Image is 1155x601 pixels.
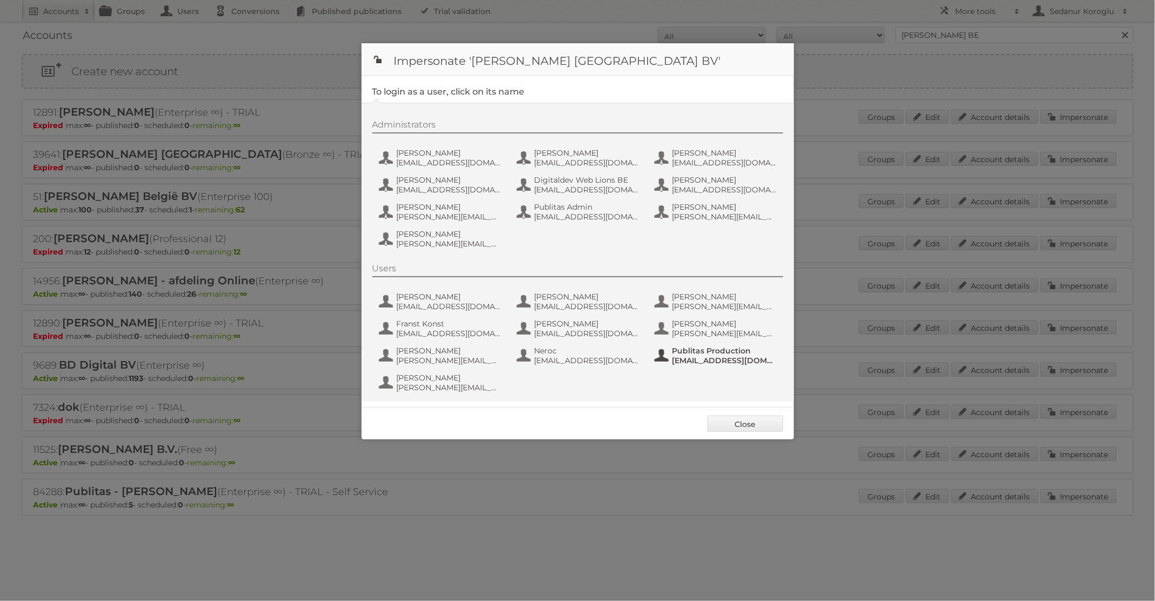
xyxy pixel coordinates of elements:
[535,185,639,195] span: [EMAIL_ADDRESS][DOMAIN_NAME]
[397,148,502,158] span: [PERSON_NAME]
[653,318,780,339] button: [PERSON_NAME] [PERSON_NAME][EMAIL_ADDRESS][DOMAIN_NAME]
[535,319,639,329] span: [PERSON_NAME]
[397,202,502,212] span: [PERSON_NAME]
[516,147,643,169] button: [PERSON_NAME] [EMAIL_ADDRESS][DOMAIN_NAME]
[535,202,639,212] span: Publitas Admin
[535,346,639,356] span: Neroc
[378,291,505,312] button: [PERSON_NAME] [EMAIL_ADDRESS][DOMAIN_NAME]
[378,372,505,393] button: [PERSON_NAME] [PERSON_NAME][EMAIL_ADDRESS][DOMAIN_NAME]
[362,43,794,76] h1: Impersonate '[PERSON_NAME] [GEOGRAPHIC_DATA] BV'
[672,185,777,195] span: [EMAIL_ADDRESS][DOMAIN_NAME]
[397,373,502,383] span: [PERSON_NAME]
[516,345,643,366] button: Neroc [EMAIL_ADDRESS][DOMAIN_NAME]
[516,201,643,223] button: Publitas Admin [EMAIL_ADDRESS][DOMAIN_NAME]
[653,174,780,196] button: [PERSON_NAME] [EMAIL_ADDRESS][DOMAIN_NAME]
[672,356,777,365] span: [EMAIL_ADDRESS][DOMAIN_NAME]
[672,302,777,311] span: [PERSON_NAME][EMAIL_ADDRESS][DOMAIN_NAME]
[378,201,505,223] button: [PERSON_NAME] [PERSON_NAME][EMAIL_ADDRESS][DOMAIN_NAME]
[372,263,783,277] div: Users
[397,239,502,249] span: [PERSON_NAME][EMAIL_ADDRESS][DOMAIN_NAME]
[378,318,505,339] button: Franst Konst [EMAIL_ADDRESS][DOMAIN_NAME]
[397,383,502,392] span: [PERSON_NAME][EMAIL_ADDRESS][DOMAIN_NAME]
[516,291,643,312] button: [PERSON_NAME] [EMAIL_ADDRESS][DOMAIN_NAME]
[397,212,502,222] span: [PERSON_NAME][EMAIL_ADDRESS][DOMAIN_NAME]
[672,148,777,158] span: [PERSON_NAME]
[372,86,525,97] legend: To login as a user, click on its name
[397,356,502,365] span: [PERSON_NAME][EMAIL_ADDRESS][DOMAIN_NAME]
[672,329,777,338] span: [PERSON_NAME][EMAIL_ADDRESS][DOMAIN_NAME]
[372,119,783,133] div: Administrators
[672,292,777,302] span: [PERSON_NAME]
[672,212,777,222] span: [PERSON_NAME][EMAIL_ADDRESS][DOMAIN_NAME]
[397,185,502,195] span: [EMAIL_ADDRESS][DOMAIN_NAME]
[535,175,639,185] span: Digitaldev Web Lions BE
[672,346,777,356] span: Publitas Production
[535,329,639,338] span: [EMAIL_ADDRESS][DOMAIN_NAME]
[516,174,643,196] button: Digitaldev Web Lions BE [EMAIL_ADDRESS][DOMAIN_NAME]
[653,291,780,312] button: [PERSON_NAME] [PERSON_NAME][EMAIL_ADDRESS][DOMAIN_NAME]
[653,201,780,223] button: [PERSON_NAME] [PERSON_NAME][EMAIL_ADDRESS][DOMAIN_NAME]
[397,158,502,168] span: [EMAIL_ADDRESS][DOMAIN_NAME]
[672,202,777,212] span: [PERSON_NAME]
[378,228,505,250] button: [PERSON_NAME] [PERSON_NAME][EMAIL_ADDRESS][DOMAIN_NAME]
[535,212,639,222] span: [EMAIL_ADDRESS][DOMAIN_NAME]
[378,147,505,169] button: [PERSON_NAME] [EMAIL_ADDRESS][DOMAIN_NAME]
[397,292,502,302] span: [PERSON_NAME]
[378,345,505,366] button: [PERSON_NAME] [PERSON_NAME][EMAIL_ADDRESS][DOMAIN_NAME]
[653,345,780,366] button: Publitas Production [EMAIL_ADDRESS][DOMAIN_NAME]
[535,302,639,311] span: [EMAIL_ADDRESS][DOMAIN_NAME]
[378,174,505,196] button: [PERSON_NAME] [EMAIL_ADDRESS][DOMAIN_NAME]
[672,158,777,168] span: [EMAIL_ADDRESS][DOMAIN_NAME]
[535,356,639,365] span: [EMAIL_ADDRESS][DOMAIN_NAME]
[535,148,639,158] span: [PERSON_NAME]
[516,318,643,339] button: [PERSON_NAME] [EMAIL_ADDRESS][DOMAIN_NAME]
[672,319,777,329] span: [PERSON_NAME]
[672,175,777,185] span: [PERSON_NAME]
[535,292,639,302] span: [PERSON_NAME]
[397,319,502,329] span: Franst Konst
[397,329,502,338] span: [EMAIL_ADDRESS][DOMAIN_NAME]
[397,302,502,311] span: [EMAIL_ADDRESS][DOMAIN_NAME]
[397,229,502,239] span: [PERSON_NAME]
[707,416,783,432] a: Close
[653,147,780,169] button: [PERSON_NAME] [EMAIL_ADDRESS][DOMAIN_NAME]
[397,175,502,185] span: [PERSON_NAME]
[535,158,639,168] span: [EMAIL_ADDRESS][DOMAIN_NAME]
[397,346,502,356] span: [PERSON_NAME]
